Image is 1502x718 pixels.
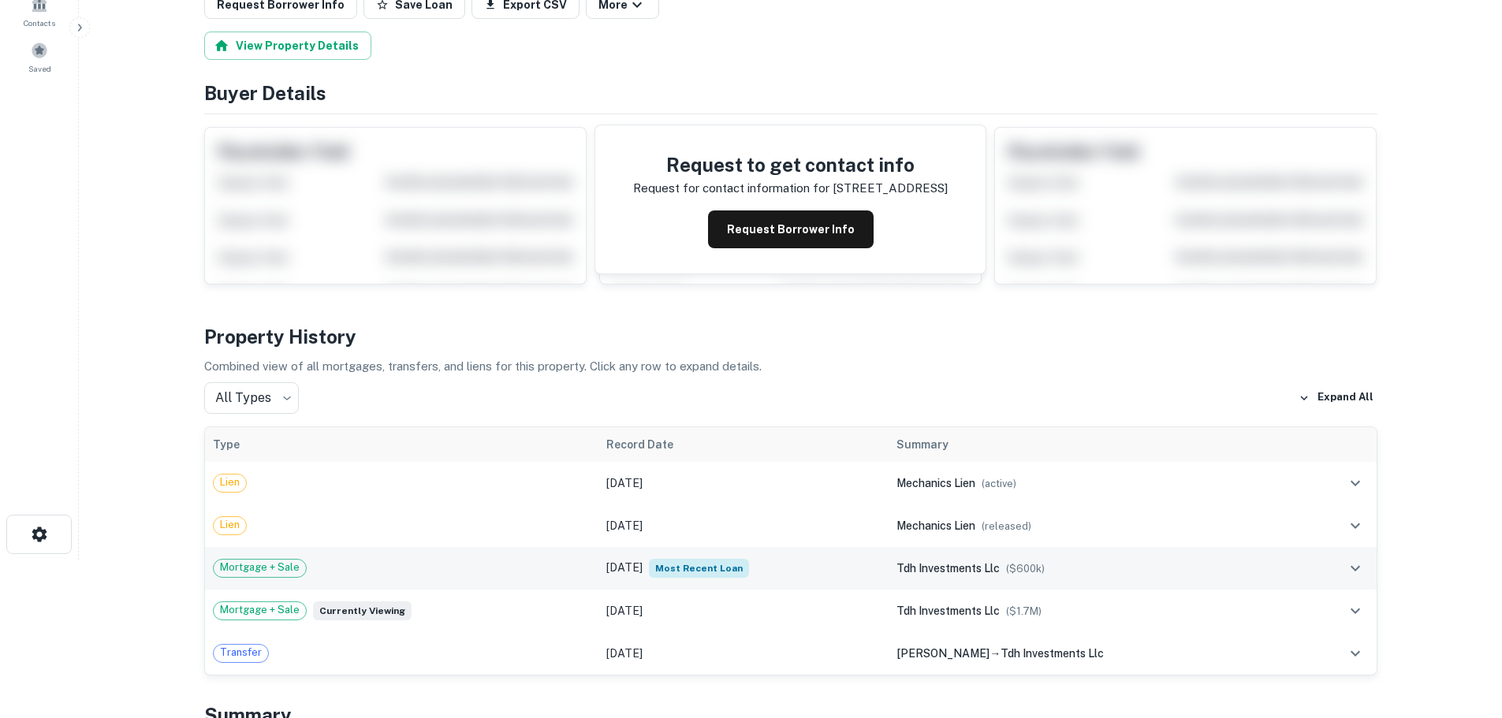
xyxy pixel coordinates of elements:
th: Record Date [598,427,889,462]
button: Expand All [1295,386,1377,410]
button: expand row [1342,512,1369,539]
td: [DATE] [598,632,889,675]
p: Combined view of all mortgages, transfers, and liens for this property. Click any row to expand d... [204,357,1377,376]
th: Type [205,427,598,462]
td: [DATE] [598,504,889,547]
span: ( released ) [982,520,1031,532]
button: expand row [1342,597,1369,624]
button: Request Borrower Info [708,210,874,248]
div: → [896,645,1290,662]
p: [STREET_ADDRESS] [833,179,948,198]
span: Mortgage + Sale [214,602,306,618]
span: Currently viewing [313,601,412,620]
p: Request for contact information for [633,179,829,198]
td: [DATE] [598,547,889,590]
span: Transfer [214,645,268,660]
iframe: Chat Widget [1423,592,1502,668]
span: Saved [28,62,51,75]
th: Summary [889,427,1298,462]
button: expand row [1342,555,1369,582]
span: ($ 1.7M ) [1006,605,1042,617]
span: [PERSON_NAME] [896,647,990,660]
h4: Request to get contact info [633,151,948,179]
span: mechanics lien [896,519,975,532]
span: ( active ) [982,478,1016,489]
span: Contacts [24,17,55,29]
span: tdh investments llc [896,605,1000,617]
td: [DATE] [598,590,889,632]
button: View Property Details [204,32,371,60]
span: Lien [214,517,246,533]
span: tdh investments llc [1001,647,1104,660]
span: mechanics lien [896,477,975,489]
button: expand row [1342,640,1369,667]
span: tdh investments llc [896,562,1000,575]
a: Saved [5,35,74,78]
div: All Types [204,382,299,414]
td: [DATE] [598,462,889,504]
span: ($ 600k ) [1006,563,1045,575]
h4: Property History [204,322,1377,351]
button: expand row [1342,470,1369,497]
span: Lien [214,474,246,490]
h4: Buyer Details [204,79,1377,107]
span: Mortgage + Sale [214,560,306,575]
span: Most Recent Loan [649,559,749,578]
